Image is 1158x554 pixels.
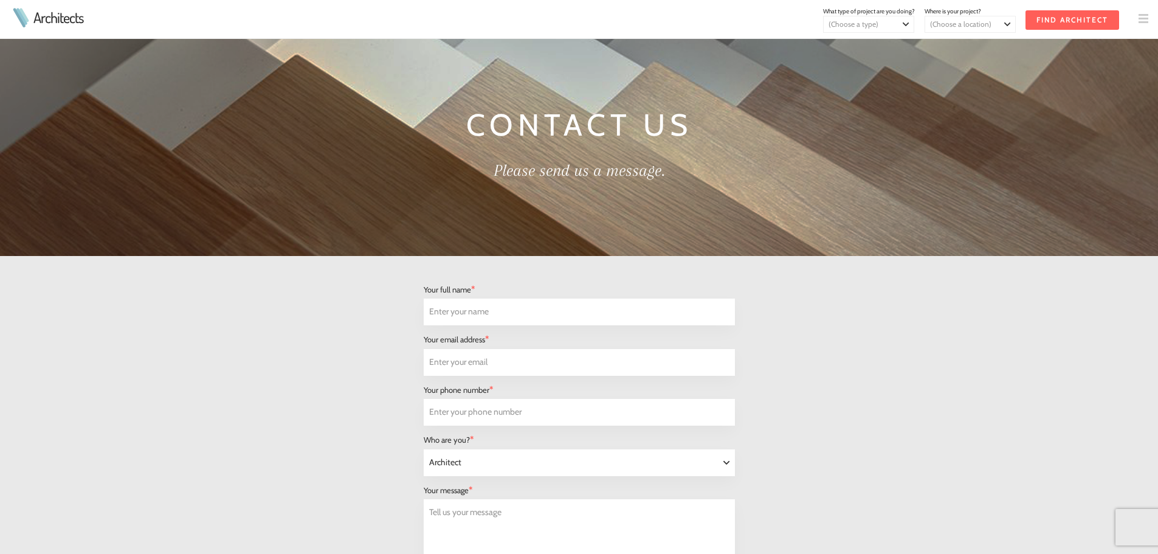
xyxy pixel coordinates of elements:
div: Your email address [424,330,735,348]
span: What type of project are you doing? [823,7,915,15]
div: Your phone number [424,381,735,399]
div: Your full name [424,280,735,299]
a: Architects [33,10,83,25]
div: Who are you? [424,431,735,449]
h1: Contact Us [278,102,881,148]
img: Architects [10,8,32,27]
span: Where is your project? [925,7,981,15]
input: Find Architect [1025,10,1119,30]
h2: Please send us a message. [278,158,881,183]
div: Your message [424,481,735,499]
